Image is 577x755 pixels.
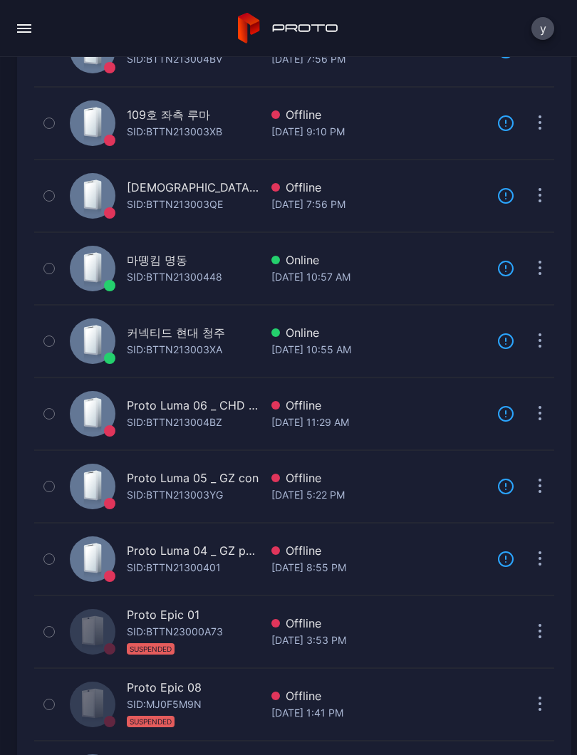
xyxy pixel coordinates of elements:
div: [DATE] 1:41 PM [271,704,486,722]
div: SID: BTTN213004BV [127,51,222,68]
div: 마뗑킴 명동 [127,251,187,269]
div: SUSPENDED [127,643,175,655]
div: SID: BTTN213003XA [127,341,222,358]
div: 커넥티드 현대 청주 [127,324,225,341]
div: [DATE] 7:56 PM [271,196,486,213]
div: SID: BTTN213003QE [127,196,223,213]
div: [DATE] 9:10 PM [271,123,486,140]
div: SID: BTTN213003XB [127,123,222,140]
div: Proto Epic 08 [127,679,202,696]
div: Proto Luma 04 _ GZ photo [127,542,260,559]
div: [DATE] 3:53 PM [271,632,486,649]
div: SID: BTTN21300401 [127,559,221,576]
div: Offline [271,397,486,414]
div: SID: BTTN213004BZ [127,414,222,431]
div: Offline [271,615,486,632]
div: SID: MJ0F5M9N [127,696,202,730]
div: [DATE] 8:55 PM [271,559,486,576]
div: Proto Luma 05 _ GZ con [127,469,259,486]
div: [DATE] 10:57 AM [271,269,486,286]
button: y [531,17,554,40]
div: [DATE] 10:55 AM [271,341,486,358]
div: Offline [271,687,486,704]
div: Online [271,324,486,341]
div: Offline [271,106,486,123]
div: [DATE] 5:22 PM [271,486,486,504]
div: SID: BTTN21300448 [127,269,222,286]
div: [DATE] 7:56 PM [271,51,486,68]
div: SUSPENDED [127,716,175,727]
div: Proto Luma 06 _ CHD con [127,397,260,414]
div: [DATE] 11:29 AM [271,414,486,431]
div: Proto Epic 01 [127,606,199,623]
div: 109호 좌측 루마 [127,106,210,123]
div: Offline [271,179,486,196]
div: Offline [271,542,486,559]
div: Online [271,251,486,269]
div: Offline [271,469,486,486]
div: [DEMOGRAPHIC_DATA] 마뗑킴 2번장비 [127,179,260,196]
div: SID: BTTN213003YG [127,486,223,504]
div: SID: BTTN23000A73 [127,623,223,657]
